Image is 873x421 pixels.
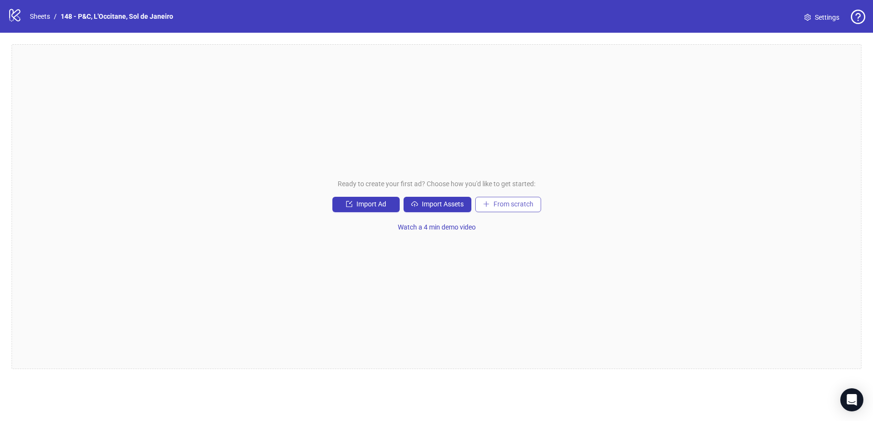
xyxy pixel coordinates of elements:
[483,201,490,207] span: plus
[28,11,52,22] a: Sheets
[356,200,386,208] span: Import Ad
[59,11,175,22] a: 148 - P&C, L'Occitane, Sol de Janeiro
[332,197,400,212] button: Import Ad
[475,197,541,212] button: From scratch
[338,179,535,189] span: Ready to create your first ad? Choose how you'd like to get started:
[398,223,476,231] span: Watch a 4 min demo video
[851,10,865,24] span: question-circle
[411,201,418,207] span: cloud-upload
[390,220,483,235] button: Watch a 4 min demo video
[404,197,471,212] button: Import Assets
[422,200,464,208] span: Import Assets
[493,200,533,208] span: From scratch
[804,14,811,21] span: setting
[54,11,57,22] li: /
[346,201,353,207] span: import
[815,12,839,23] span: Settings
[797,10,847,25] a: Settings
[840,388,863,411] div: Open Intercom Messenger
